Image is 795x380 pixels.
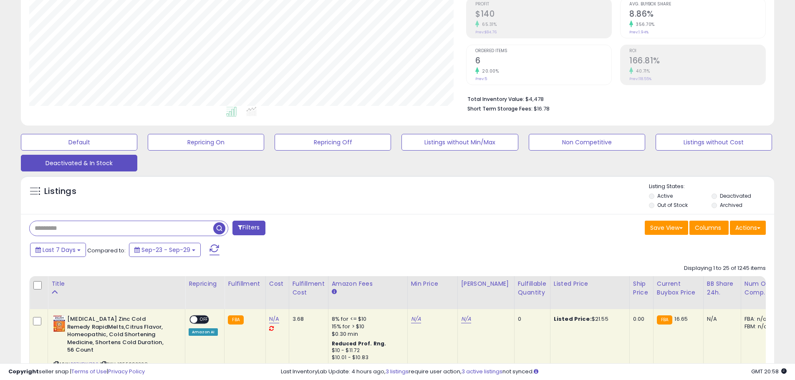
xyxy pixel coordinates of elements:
[467,96,524,103] b: Total Inventory Value:
[475,56,611,67] h2: 6
[21,134,137,151] button: Default
[475,49,611,53] span: Ordered Items
[67,315,169,356] b: [MEDICAL_DATA] Zinc Cold Remedy RapidMelts,Citrus Flavor, Homeopathic, Cold Shortening Medicine, ...
[479,21,497,28] small: 65.31%
[657,315,672,325] small: FBA
[554,315,623,323] div: $21.55
[529,134,645,151] button: Non Competitive
[534,105,550,113] span: $16.78
[332,340,386,347] b: Reduced Prof. Rng.
[475,9,611,20] h2: $140
[745,279,775,297] div: Num of Comp.
[629,2,765,7] span: Avg. Buybox Share
[401,134,518,151] button: Listings without Min/Max
[720,201,742,209] label: Archived
[629,30,649,35] small: Prev: 1.94%
[189,328,218,336] div: Amazon AI
[108,367,145,375] a: Privacy Policy
[197,316,211,323] span: OFF
[475,76,487,81] small: Prev: 5
[30,243,86,257] button: Last 7 Days
[554,279,626,288] div: Listed Price
[751,367,787,375] span: 2025-10-7 20:58 GMT
[141,246,190,254] span: Sep-23 - Sep-29
[87,247,126,254] span: Compared to:
[228,315,243,325] small: FBA
[633,68,650,74] small: 40.71%
[629,56,765,67] h2: 166.81%
[71,361,98,368] a: B07KDKJ7S3
[629,76,651,81] small: Prev: 118.55%
[629,49,765,53] span: ROI
[479,68,499,74] small: 20.00%
[228,279,262,288] div: Fulfillment
[467,105,533,112] b: Short Term Storage Fees:
[518,315,544,323] div: 0
[730,221,766,235] button: Actions
[633,21,655,28] small: 356.70%
[71,367,107,375] a: Terms of Use
[657,192,673,199] label: Active
[293,315,322,323] div: 3.68
[44,186,76,197] h5: Listings
[674,315,688,323] span: 16.65
[332,288,337,296] small: Amazon Fees.
[269,315,279,323] a: N/A
[633,315,647,323] div: 0.00
[645,221,688,235] button: Save View
[232,221,265,235] button: Filters
[293,279,325,297] div: Fulfillment Cost
[386,367,409,375] a: 3 listings
[657,201,688,209] label: Out of Stock
[332,315,401,323] div: 8% for <= $10
[657,279,700,297] div: Current Buybox Price
[656,134,772,151] button: Listings without Cost
[189,279,221,288] div: Repricing
[332,323,401,330] div: 15% for > $10
[461,315,471,323] a: N/A
[332,354,401,361] div: $10.01 - $10.83
[475,2,611,7] span: Profit
[633,279,650,297] div: Ship Price
[53,315,65,332] img: 51xOPKQBy6L._SL40_.jpg
[554,315,592,323] b: Listed Price:
[461,279,511,288] div: [PERSON_NAME]
[475,30,497,35] small: Prev: $84.76
[332,347,401,354] div: $10 - $11.72
[467,93,760,103] li: $4,478
[745,323,772,330] div: FBM: n/a
[129,243,201,257] button: Sep-23 - Sep-29
[100,361,148,367] span: | SKU: 1055092328
[745,315,772,323] div: FBA: n/a
[43,246,76,254] span: Last 7 Days
[695,224,721,232] span: Columns
[148,134,264,151] button: Repricing On
[275,134,391,151] button: Repricing Off
[684,264,766,272] div: Displaying 1 to 25 of 1245 items
[462,367,502,375] a: 3 active listings
[689,221,729,235] button: Columns
[720,192,751,199] label: Deactivated
[21,155,137,171] button: Deactivated & In Stock
[332,279,404,288] div: Amazon Fees
[707,279,737,297] div: BB Share 24h.
[629,9,765,20] h2: 8.86%
[8,367,39,375] strong: Copyright
[518,279,547,297] div: Fulfillable Quantity
[8,368,145,376] div: seller snap | |
[411,315,421,323] a: N/A
[649,183,774,191] p: Listing States:
[411,279,454,288] div: Min Price
[51,279,182,288] div: Title
[281,368,787,376] div: Last InventoryLab Update: 4 hours ago, require user action, not synced.
[269,279,285,288] div: Cost
[332,330,401,338] div: $0.30 min
[707,315,734,323] div: N/A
